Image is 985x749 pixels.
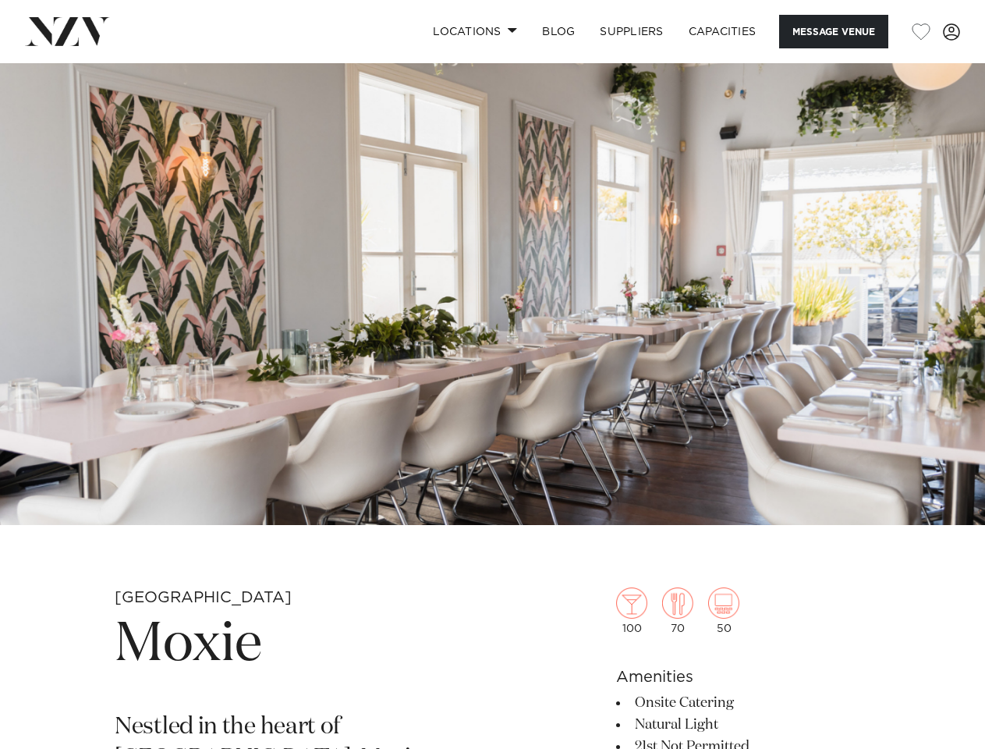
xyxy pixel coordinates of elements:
[676,15,769,48] a: Capacities
[115,590,292,605] small: [GEOGRAPHIC_DATA]
[662,587,693,634] div: 70
[115,609,505,681] h1: Moxie
[616,587,647,619] img: cocktail.png
[616,587,647,634] div: 100
[530,15,587,48] a: BLOG
[708,587,739,634] div: 50
[708,587,739,619] img: theatre.png
[420,15,530,48] a: Locations
[616,692,870,714] li: Onsite Catering
[616,714,870,736] li: Natural Light
[662,587,693,619] img: dining.png
[779,15,888,48] button: Message Venue
[25,17,110,45] img: nzv-logo.png
[587,15,675,48] a: SUPPLIERS
[616,666,870,689] h6: Amenities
